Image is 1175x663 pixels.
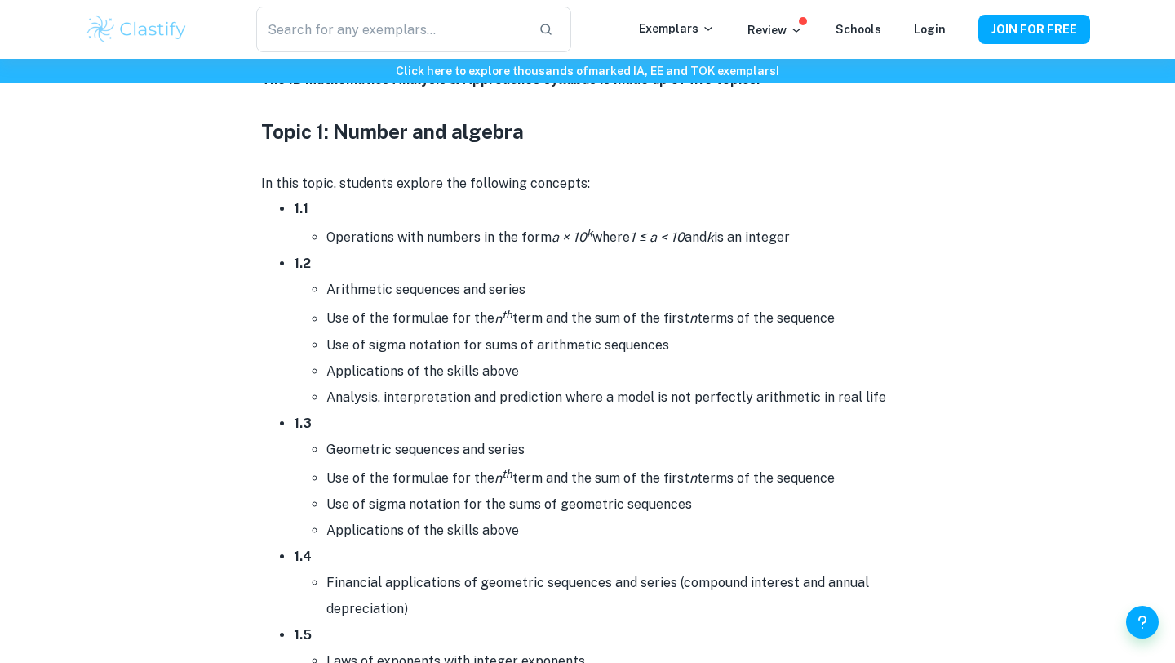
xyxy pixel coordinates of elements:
i: n [494,311,512,327]
i: 1 ≤ a < 10 [630,229,685,245]
input: Search for any exemplars... [256,7,525,52]
h6: Click here to explore thousands of marked IA, EE and TOK exemplars ! [3,62,1172,80]
li: Geometric sequences and series [326,437,914,463]
i: n [494,470,512,486]
li: Analysis, interpretation and prediction where a model is not perfectly arithmetic in real life [326,385,914,411]
button: Help and Feedback [1126,606,1159,639]
li: Use of the formulae for the term and the sum of the first terms of the sequence [326,463,914,492]
a: Schools [836,23,881,36]
i: a × 10 [552,229,592,245]
strong: Topic 1: Number and algebra [261,120,524,143]
strong: 1.4 [294,549,312,564]
i: k [707,229,714,245]
li: Operations with numbers in the form where and is an integer [326,222,914,251]
i: n [689,470,697,486]
sup: th [502,307,512,320]
strong: 1.5 [294,627,312,643]
li: Applications of the skills above [326,358,914,385]
strong: 1.2 [294,256,311,271]
li: Arithmetic sequences and series [326,277,914,303]
button: JOIN FOR FREE [978,15,1090,44]
p: In this topic, students explore the following concepts: [261,171,914,196]
li: Use of the formulae for the term and the sum of the first terms of the sequence [326,303,914,331]
li: Use of sigma notation for the sums of geometric sequences [326,492,914,518]
p: Exemplars [639,20,715,38]
strong: 1.1 [294,201,308,216]
i: n [689,311,697,327]
a: Login [914,23,946,36]
p: Review [747,21,803,39]
img: Clastify logo [85,13,188,46]
li: Applications of the skills above [326,518,914,544]
strong: The IB Mathematics Analysis & Approaches syllabus is made up of five topics: [261,72,760,87]
sup: k [587,226,592,239]
strong: 1.3 [294,416,312,431]
sup: th [502,467,512,480]
li: Use of sigma notation for sums of arithmetic sequences [326,332,914,358]
li: Financial applications of geometric sequences and series (compound interest and annual depreciation) [326,570,914,622]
